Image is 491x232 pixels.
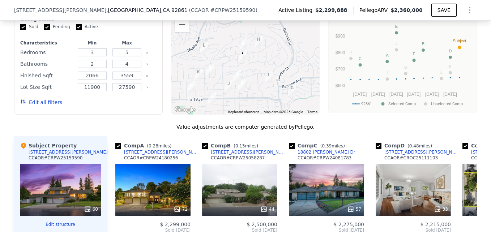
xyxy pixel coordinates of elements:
div: Characteristics [20,40,73,46]
div: [STREET_ADDRESS][PERSON_NAME] [211,149,286,155]
text: [DATE] [443,92,457,97]
button: Clear [146,63,149,66]
div: 9831 Verde Lomas Cir [222,77,235,95]
span: ( miles) [231,143,261,149]
text: [DATE] [353,92,367,97]
div: Bedrooms [20,47,73,57]
text: 92861 [361,102,372,106]
div: Min [76,40,108,46]
div: 19152 Ridgeview Rd [262,68,276,86]
text: J [396,41,398,46]
label: Active [76,24,98,30]
div: [STREET_ADDRESS][PERSON_NAME] [124,149,199,155]
a: Terms (opens in new tab) [307,110,317,114]
div: Value adjustments are computer generated by Pellego . [14,123,477,130]
div: CCAOR # CRPW25159590 [29,155,83,161]
span: ( miles) [144,143,174,149]
div: 9832 Oakwood Cir [184,78,198,96]
span: 0.28 [149,143,158,149]
span: Map data ©2025 Google [264,110,303,114]
div: 60 [84,206,98,213]
span: , [GEOGRAPHIC_DATA] [106,7,187,14]
span: ( miles) [405,143,435,149]
button: Show Options [462,3,477,17]
text: Selected Comp [388,102,416,106]
div: 3802 E Summitridge Ln [197,39,211,57]
text: L [440,70,443,74]
div: 9612 Christine Cir [204,61,217,79]
text: F [413,52,415,56]
span: 0.15 [235,143,245,149]
button: Clear [146,51,149,54]
text: K [449,64,452,69]
img: Google [173,105,197,115]
span: $ 2,500,000 [247,222,277,227]
div: [STREET_ADDRESS][PERSON_NAME] [384,149,460,155]
text: [DATE] [371,92,385,97]
button: Edit structure [20,222,101,227]
div: 9221 Loma St [252,33,265,51]
div: 9451 Brewer Way [236,47,249,65]
button: SAVE [431,4,457,17]
div: 33 [434,206,448,213]
label: Sold [20,24,38,30]
span: 0.48 [409,143,419,149]
div: CCAOR # CRPW25058287 [211,155,265,161]
div: Max [111,40,143,46]
span: [STREET_ADDRESS][PERSON_NAME] [14,7,106,14]
span: $ 2,299,000 [160,222,191,227]
text: [DATE] [389,92,403,97]
text: $600 [336,83,345,88]
input: Active [76,24,82,30]
span: # CRPW25159590 [210,7,256,13]
text: $900 [336,34,345,39]
text: [DATE] [425,92,439,97]
span: ( miles) [317,143,348,149]
div: 18802 [PERSON_NAME] Dr [298,149,355,155]
div: 72 [174,206,188,213]
div: 18802 Derek Dr [235,76,249,94]
div: 44 [260,206,274,213]
div: Bathrooms [20,59,73,69]
label: Pending [44,24,70,30]
text: B [422,42,424,46]
div: ( ) [189,7,257,14]
div: CCAOR # CROC25111103 [384,155,438,161]
text: Unselected Comp [431,102,463,106]
div: 18162 James Rd [192,65,205,83]
text: Subject [453,39,466,43]
span: Pellego ARV [359,7,391,14]
a: [STREET_ADDRESS][PERSON_NAME] [202,149,286,155]
div: Lot Size Sqft [20,82,73,92]
span: , CA 92861 [161,7,188,13]
span: $ 2,275,000 [333,222,364,227]
div: [STREET_ADDRESS][PERSON_NAME] [29,149,108,155]
button: Keyboard shortcuts [228,109,259,115]
a: 18802 [PERSON_NAME] Dr [289,149,355,155]
span: 0.39 [322,143,332,149]
button: Zoom out [175,17,189,32]
text: [DATE] [407,92,421,97]
text: D [449,49,452,53]
input: Sold [20,24,26,30]
span: Active Listing [278,7,315,14]
button: Edit all filters [20,99,62,106]
div: 18801 E Joshua Tree Cir [236,36,250,54]
a: [STREET_ADDRESS][PERSON_NAME] [376,149,460,155]
text: I [387,70,388,75]
div: Subject Property [20,142,77,149]
button: Clear [146,86,149,89]
div: CCAOR # CRPW24081783 [298,155,352,161]
text: E [395,24,398,29]
span: CCAOR [191,7,209,13]
text: G [404,65,407,69]
span: $2,360,000 [390,7,423,13]
div: 5707 E Mountain Ave [285,81,299,99]
input: Pending [44,24,50,30]
div: 57 [347,206,361,213]
div: Comp A [115,142,174,149]
svg: A chart. [333,21,472,111]
span: $ 2,215,000 [420,222,451,227]
span: $2,299,888 [315,7,347,14]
